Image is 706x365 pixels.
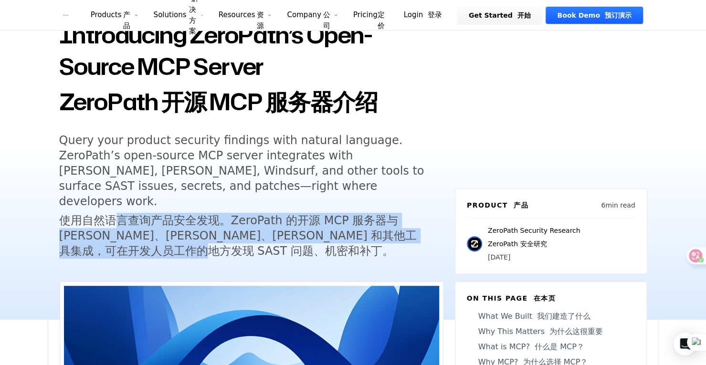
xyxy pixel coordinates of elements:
[535,342,584,351] font: 什么是 MCP？
[467,326,635,337] a: Why This Matters 为什么这很重要
[323,10,330,30] font: 公司
[467,341,635,353] a: What is MCP? 什么是 MCP？
[605,11,632,19] font: 预订演示
[378,10,385,30] font: 定价
[517,11,530,19] font: 开始
[537,312,590,321] font: 我们建造了什么
[467,236,482,251] img: ZeroPath Security Research
[467,293,635,303] h6: On this page
[457,7,542,24] a: Get Started 开始
[59,214,417,258] font: 使用自然语言查询产品安全发现。ZeroPath 的开源 MCP 服务器与 [PERSON_NAME]、[PERSON_NAME]、[PERSON_NAME] 和其他工具集成，可在开发人员工作的地...
[59,133,426,262] h5: Query your product security findings with natural language. ZeroPath’s open-source MCP server int...
[674,333,696,355] div: Open Intercom Messenger
[488,226,580,252] p: ZeroPath Security Research
[428,10,442,19] font: 登录
[488,252,580,262] p: [DATE]
[392,7,453,24] a: Login 登录
[488,240,547,248] font: ZeroPath 安全研究
[549,327,603,336] font: 为什么这很重要
[514,201,528,209] font: 产品
[534,294,556,302] font: 在本页
[467,311,635,322] a: What We Built 我们建造了什么
[601,200,635,210] p: 6 min read
[546,7,643,24] a: Book Demo 预订演示
[467,200,528,210] h6: Product
[123,10,130,30] font: 产品
[59,85,378,117] font: ZeroPath 开源 MCP 服务器介绍
[59,19,443,121] h1: Introducing ZeroPath’s Open-Source MCP Server
[257,10,264,30] font: 资源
